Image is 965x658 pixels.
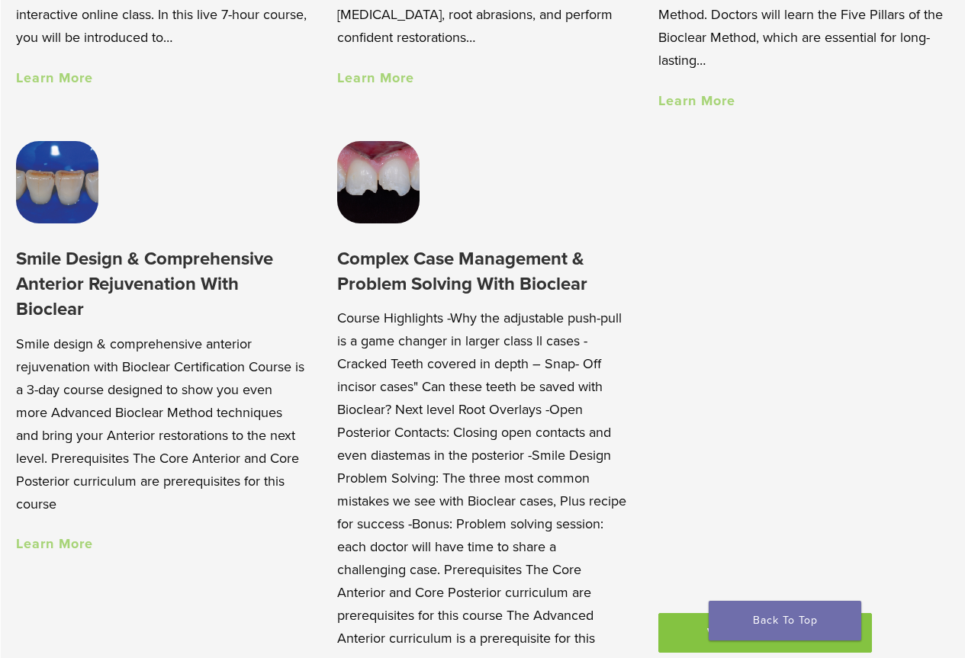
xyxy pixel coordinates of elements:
a: Back To Top [709,601,861,640]
a: Learn More [658,92,735,109]
a: Learn More [16,535,93,552]
a: View Course List [658,613,872,653]
h3: Complex Case Management & Problem Solving With Bioclear [337,246,628,297]
a: Learn More [337,69,414,86]
p: Smile design & comprehensive anterior rejuvenation with Bioclear Certification Course is a 3-day ... [16,332,307,515]
h3: Smile Design & Comprehensive Anterior Rejuvenation With Bioclear [16,246,307,323]
a: Learn More [16,69,93,86]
